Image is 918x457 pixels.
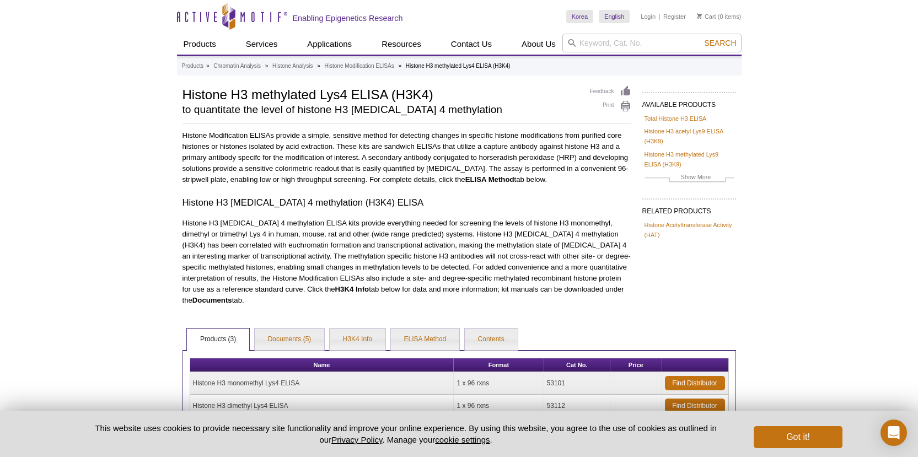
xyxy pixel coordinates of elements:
[645,126,734,146] a: Histone H3 acetyl Lys9 ELISA (H3K9)
[255,329,325,351] a: Documents (5)
[665,376,725,390] a: Find Distributor
[182,105,579,115] h2: to quantitate the level of histone H3 [MEDICAL_DATA] 4 methylation
[641,13,656,20] a: Login
[454,372,544,395] td: 1 x 96 rxns
[645,220,734,240] a: Histone Acetyltransferase Activity (HAT)
[590,100,631,112] a: Print
[213,61,261,71] a: Chromatin Analysis
[331,435,382,444] a: Privacy Policy
[566,10,593,23] a: Korea
[697,13,702,19] img: Your Cart
[663,13,686,20] a: Register
[187,329,249,351] a: Products (3)
[335,285,369,293] strong: H3K4 Info
[599,10,630,23] a: English
[610,358,662,372] th: Price
[391,329,460,351] a: ELISA Method
[544,372,611,395] td: 53101
[190,395,454,417] td: Histone H3 dimethyl Lys4 ELISA
[454,358,544,372] th: Format
[659,10,661,23] li: |
[76,422,736,445] p: This website uses cookies to provide necessary site functionality and improve your online experie...
[645,172,734,185] a: Show More
[697,10,742,23] li: (0 items)
[444,34,498,55] a: Contact Us
[192,296,232,304] strong: Documents
[317,63,320,69] li: »
[182,85,579,102] h1: Histone H3 methylated Lys4 ELISA (H3K4)
[182,196,631,209] h3: Histone H3 [MEDICAL_DATA] 4 methylation (H3K4) ELISA
[754,426,842,448] button: Got it!
[701,38,739,48] button: Search
[272,61,313,71] a: Histone Analysis
[182,130,631,185] p: Histone Modification ELISAs provide a simple, sensitive method for detecting changes in specific ...
[435,435,490,444] button: cookie settings
[515,34,562,55] a: About Us
[265,63,269,69] li: »
[190,372,454,395] td: Histone H3 monomethyl Lys4 ELISA
[206,63,210,69] li: »
[398,63,401,69] li: »
[590,85,631,98] a: Feedback
[375,34,428,55] a: Resources
[406,63,511,69] li: Histone H3 methylated Lys4 ELISA (H3K4)
[697,13,716,20] a: Cart
[465,329,518,351] a: Contents
[645,114,707,123] a: Total Histone H3 ELISA
[544,358,611,372] th: Cat No.
[190,358,454,372] th: Name
[642,198,736,218] h2: RELATED PRODUCTS
[465,175,514,184] strong: ELISA Method
[182,218,631,306] p: Histone H3 [MEDICAL_DATA] 4 methylation ELISA kits provide everything needed for screening the le...
[544,395,611,417] td: 53112
[177,34,223,55] a: Products
[562,34,742,52] input: Keyword, Cat. No.
[300,34,358,55] a: Applications
[704,39,736,47] span: Search
[293,13,403,23] h2: Enabling Epigenetics Research
[645,149,734,169] a: Histone H3 methylated Lys9 ELISA (H3K9)
[325,61,394,71] a: Histone Modification ELISAs
[239,34,284,55] a: Services
[665,399,725,413] a: Find Distributor
[642,92,736,112] h2: AVAILABLE PRODUCTS
[881,420,907,446] div: Open Intercom Messenger
[182,61,203,71] a: Products
[330,329,385,351] a: H3K4 Info
[454,395,544,417] td: 1 x 96 rxns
